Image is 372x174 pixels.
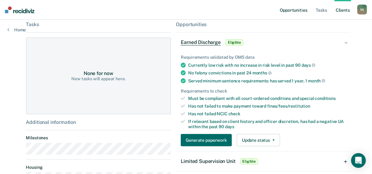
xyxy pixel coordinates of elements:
[226,39,243,45] span: Eligible
[26,119,171,125] div: Additional information
[181,158,235,164] span: Limited Supervision Unit
[176,33,350,52] div: Earned DischargeEligible
[7,27,26,33] a: Home
[176,152,350,171] div: Limited Supervision UnitEligible
[315,96,336,101] span: conditions
[5,6,34,13] img: Recidiviz
[181,89,345,94] div: Requirements to check
[26,22,171,27] div: Tasks
[84,70,113,76] div: None for now
[181,134,232,146] button: Generate paperwork
[267,104,310,109] span: fines/fees/restitution
[228,111,240,116] span: check
[308,78,325,83] span: month
[252,70,272,75] span: months
[225,124,234,129] span: days
[237,134,280,146] button: Update status
[188,78,345,84] div: Served minimum sentence requirements: has served 1 year, 1
[240,158,258,164] span: Eligible
[188,111,345,117] div: Has not failed NCIC
[351,153,366,168] div: Open Intercom Messenger
[188,104,345,109] div: Has not failed to make payment toward
[188,96,345,101] div: Must be compliant with all court-ordered conditions and special
[188,62,345,68] div: Currently low risk with no increase in risk level in past 90
[181,134,234,146] a: Generate paperwork
[26,135,171,140] dt: Milestones
[188,70,345,76] div: No felony convictions in past 24
[181,55,345,60] div: Requirements validated by OMS data
[357,5,367,14] div: M (
[71,76,125,81] div: New tasks will appear here.
[188,119,345,129] div: If relevant based on client history and officer discretion, has had a negative UA within the past 90
[357,5,367,14] button: M(
[176,22,350,27] div: Opportunities
[181,39,220,45] span: Earned Discharge
[26,165,171,170] dt: Housing
[302,63,315,68] span: days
